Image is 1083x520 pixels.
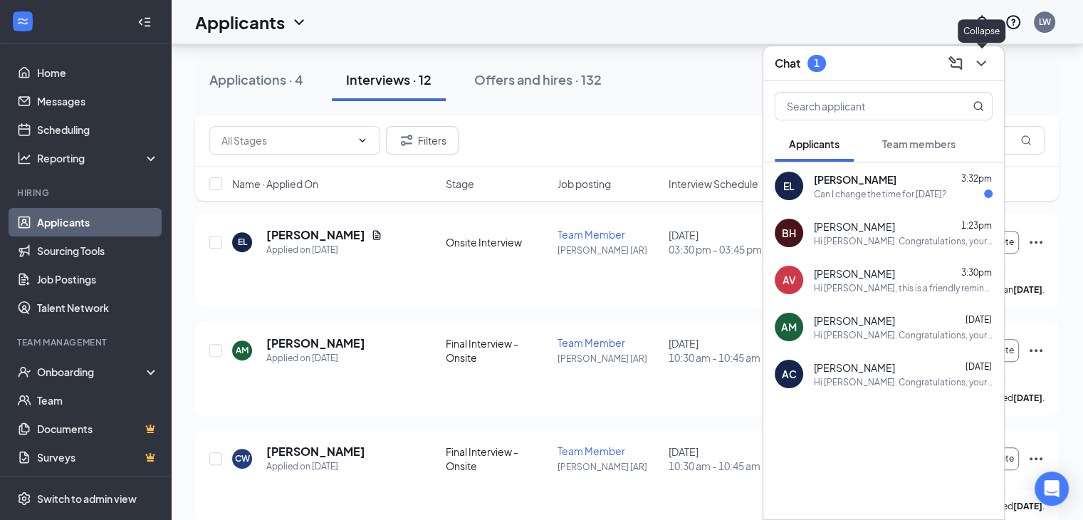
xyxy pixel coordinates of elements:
[266,336,365,351] h5: [PERSON_NAME]
[266,227,365,243] h5: [PERSON_NAME]
[209,71,303,88] div: Applications · 4
[37,415,159,443] a: DocumentsCrown
[1027,342,1045,359] svg: Ellipses
[346,71,431,88] div: Interviews · 12
[669,459,771,473] span: 10:30 am - 10:45 am
[386,126,459,155] button: Filter Filters
[17,187,156,199] div: Hiring
[814,360,895,375] span: [PERSON_NAME]
[37,151,159,165] div: Reporting
[37,236,159,265] a: Sourcing Tools
[221,132,351,148] input: All Stages
[1013,392,1042,403] b: [DATE]
[17,492,31,506] svg: Settings
[37,87,159,115] a: Messages
[973,100,984,112] svg: MagnifyingGlass
[814,266,895,281] span: [PERSON_NAME]
[446,444,548,473] div: Final Interview - Onsite
[137,15,152,29] svg: Collapse
[558,244,660,256] p: [PERSON_NAME] [AR]
[814,235,993,247] div: Hi [PERSON_NAME]. Congratulations, your phone interview with [DEMOGRAPHIC_DATA]-fil-A for Team Me...
[17,365,31,379] svg: UserCheck
[558,444,625,457] span: Team Member
[1020,135,1032,146] svg: MagnifyingGlass
[357,135,368,146] svg: ChevronDown
[232,177,318,191] span: Name · Applied On
[782,226,796,240] div: BH
[669,177,758,191] span: Interview Schedule
[814,219,895,234] span: [PERSON_NAME]
[1035,472,1069,506] div: Open Intercom Messenger
[970,52,993,75] button: ChevronDown
[1005,14,1022,31] svg: QuestionInfo
[973,14,990,31] svg: Notifications
[814,329,993,341] div: Hi [PERSON_NAME]. Congratulations, your meeting with [DEMOGRAPHIC_DATA]-fil-A for Team Member at ...
[961,267,992,278] span: 3:30pm
[474,71,602,88] div: Offers and hires · 132
[669,336,771,365] div: [DATE]
[16,14,30,28] svg: WorkstreamLogo
[783,273,796,287] div: AV
[37,208,159,236] a: Applicants
[266,444,365,459] h5: [PERSON_NAME]
[814,188,946,200] div: Can I change the time for [DATE]?
[558,336,625,349] span: Team Member
[814,376,993,388] div: Hi [PERSON_NAME]. Congratulations, your meeting with [DEMOGRAPHIC_DATA]-fil-A for Team Member at ...
[1039,16,1051,28] div: LW
[195,10,285,34] h1: Applicants
[669,242,771,256] span: 03:30 pm - 03:45 pm
[814,172,896,187] span: [PERSON_NAME]
[236,344,248,356] div: AM
[37,293,159,322] a: Talent Network
[669,228,771,256] div: [DATE]
[966,361,992,372] span: [DATE]
[1027,450,1045,467] svg: Ellipses
[37,58,159,87] a: Home
[781,320,797,334] div: AM
[782,367,797,381] div: AC
[371,229,382,241] svg: Document
[291,14,308,31] svg: ChevronDown
[17,151,31,165] svg: Analysis
[944,52,967,75] button: ComposeMessage
[961,173,992,184] span: 3:32pm
[814,57,820,69] div: 1
[37,265,159,293] a: Job Postings
[37,386,159,415] a: Team
[973,55,990,72] svg: ChevronDown
[446,235,548,249] div: Onsite Interview
[775,93,944,120] input: Search applicant
[814,282,993,294] div: Hi [PERSON_NAME], this is a friendly reminder. Your interview with [DEMOGRAPHIC_DATA]-fil-A for T...
[266,351,365,365] div: Applied on [DATE]
[266,243,382,257] div: Applied on [DATE]
[1013,501,1042,511] b: [DATE]
[266,459,365,474] div: Applied on [DATE]
[558,353,660,365] p: [PERSON_NAME] [AR]
[446,336,548,365] div: Final Interview - Onsite
[947,55,964,72] svg: ComposeMessage
[37,492,137,506] div: Switch to admin view
[961,220,992,231] span: 1:23pm
[238,236,247,248] div: EL
[783,179,795,193] div: EL
[17,336,156,348] div: Team Management
[37,365,147,379] div: Onboarding
[398,132,415,149] svg: Filter
[446,177,474,191] span: Stage
[558,461,660,473] p: [PERSON_NAME] [AR]
[37,115,159,144] a: Scheduling
[557,177,610,191] span: Job posting
[814,313,895,328] span: [PERSON_NAME]
[789,137,839,150] span: Applicants
[1027,234,1045,251] svg: Ellipses
[669,350,771,365] span: 10:30 am - 10:45 am
[882,137,956,150] span: Team members
[235,452,250,464] div: CW
[558,228,625,241] span: Team Member
[37,443,159,472] a: SurveysCrown
[775,56,800,71] h3: Chat
[1013,284,1042,295] b: [DATE]
[669,444,771,473] div: [DATE]
[966,314,992,325] span: [DATE]
[958,19,1005,43] div: Collapse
